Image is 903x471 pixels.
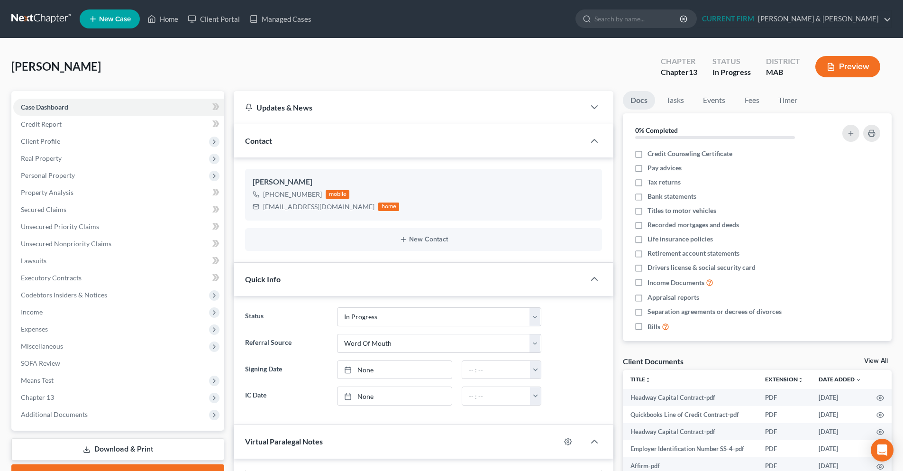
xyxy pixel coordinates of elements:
[635,126,678,134] strong: 0% Completed
[648,249,739,258] span: Retirement account statements
[766,56,800,67] div: District
[645,377,651,383] i: unfold_more
[737,91,767,110] a: Fees
[21,342,63,350] span: Miscellaneous
[21,171,75,179] span: Personal Property
[13,252,224,269] a: Lawsuits
[253,176,594,188] div: [PERSON_NAME]
[21,325,48,333] span: Expenses
[765,376,803,383] a: Extensionunfold_more
[648,234,713,244] span: Life insurance policies
[245,437,323,446] span: Virtual Paralegal Notes
[245,275,281,284] span: Quick Info
[263,190,322,199] div: [PHONE_NUMBER]
[648,149,732,158] span: Credit Counseling Certificate
[623,91,655,110] a: Docs
[183,10,245,28] a: Client Portal
[240,360,332,379] label: Signing Date
[864,358,888,364] a: View All
[21,291,107,299] span: Codebtors Insiders & Notices
[623,356,684,366] div: Client Documents
[661,67,697,78] div: Chapter
[245,136,272,145] span: Contact
[856,377,861,383] i: expand_more
[648,220,739,230] span: Recorded mortgages and deeds
[811,423,869,440] td: [DATE]
[11,59,101,73] span: [PERSON_NAME]
[757,406,811,423] td: PDF
[253,236,594,243] button: New Contact
[21,308,43,316] span: Income
[811,440,869,457] td: [DATE]
[819,376,861,383] a: Date Added expand_more
[648,206,716,215] span: Titles to motor vehicles
[11,438,224,461] a: Download & Print
[21,274,82,282] span: Executory Contracts
[798,377,803,383] i: unfold_more
[462,361,530,379] input: -- : --
[21,188,73,196] span: Property Analysis
[871,439,894,462] div: Open Intercom Messenger
[99,16,131,23] span: New Case
[757,440,811,457] td: PDF
[623,406,757,423] td: Quickbooks Line of Credit Contract-pdf
[13,116,224,133] a: Credit Report
[766,67,800,78] div: MAB
[13,269,224,286] a: Executory Contracts
[21,205,66,213] span: Secured Claims
[13,218,224,235] a: Unsecured Priority Claims
[623,423,757,440] td: Headway Capital Contract-pdf
[21,154,62,162] span: Real Property
[21,222,99,231] span: Unsecured Priority Claims
[13,235,224,252] a: Unsecured Nonpriority Claims
[21,410,88,418] span: Additional Documents
[21,240,111,248] span: Unsecured Nonpriority Claims
[695,91,733,110] a: Events
[13,99,224,116] a: Case Dashboard
[21,376,54,384] span: Means Test
[21,120,62,128] span: Credit Report
[697,10,891,28] a: CURRENT FIRM[PERSON_NAME] & [PERSON_NAME]
[378,203,399,211] div: home
[240,334,332,353] label: Referral Source
[648,163,682,173] span: Pay advices
[757,423,811,440] td: PDF
[623,389,757,406] td: Headway Capital Contract-pdf
[648,177,681,187] span: Tax returns
[630,376,651,383] a: Titleunfold_more
[712,67,751,78] div: In Progress
[689,67,697,76] span: 13
[240,307,332,326] label: Status
[648,322,660,332] span: Bills
[623,440,757,457] td: Employer Identification Number SS-4-pdf
[143,10,183,28] a: Home
[757,389,811,406] td: PDF
[337,361,452,379] a: None
[245,10,316,28] a: Managed Cases
[648,307,782,316] span: Separation agreements or decrees of divorces
[648,192,696,201] span: Bank statements
[712,56,751,67] div: Status
[702,14,754,23] strong: CURRENT FIRM
[13,184,224,201] a: Property Analysis
[648,293,699,302] span: Appraisal reports
[648,263,756,272] span: Drivers license & social security card
[659,91,692,110] a: Tasks
[594,10,681,28] input: Search by name...
[326,190,349,199] div: mobile
[811,389,869,406] td: [DATE]
[462,387,530,405] input: -- : --
[811,406,869,423] td: [DATE]
[815,56,880,77] button: Preview
[263,202,374,212] div: [EMAIL_ADDRESS][DOMAIN_NAME]
[21,257,46,265] span: Lawsuits
[648,278,704,287] span: Income Documents
[13,355,224,372] a: SOFA Review
[337,387,452,405] a: None
[21,137,60,145] span: Client Profile
[245,102,574,112] div: Updates & News
[21,393,54,401] span: Chapter 13
[661,56,697,67] div: Chapter
[21,103,68,111] span: Case Dashboard
[771,91,805,110] a: Timer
